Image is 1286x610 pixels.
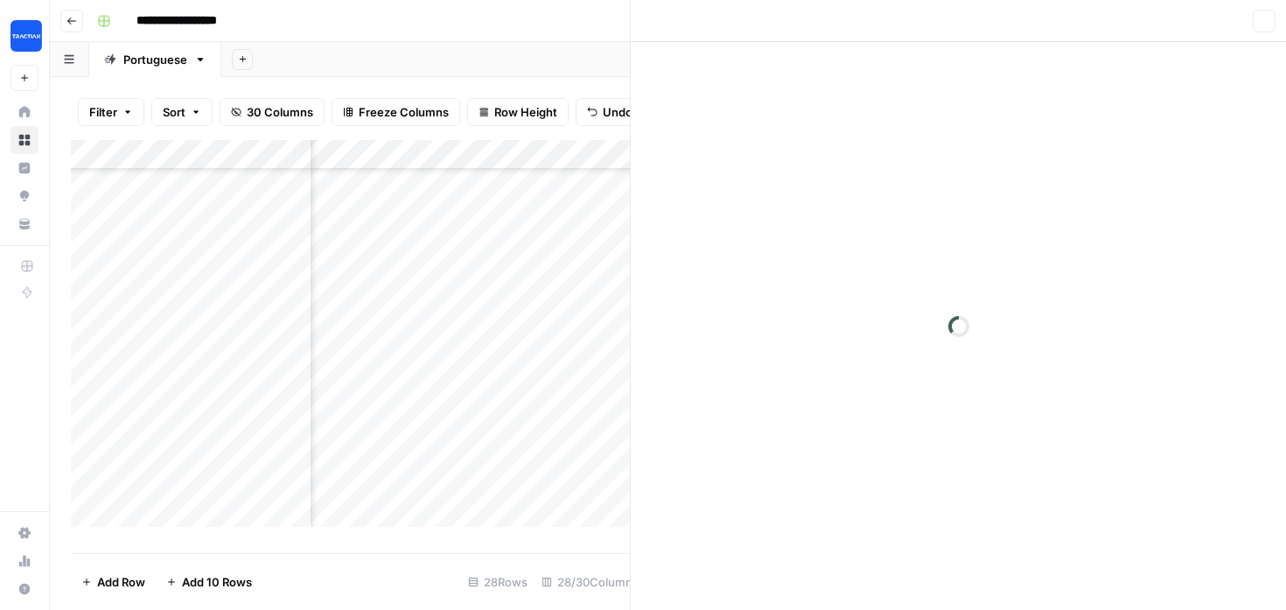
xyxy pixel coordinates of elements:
div: 28/30 Columns [535,568,646,596]
span: 30 Columns [247,103,313,121]
button: Help + Support [10,575,38,603]
span: Filter [89,103,117,121]
button: Sort [151,98,213,126]
a: Usage [10,547,38,575]
button: Add 10 Rows [156,568,262,596]
a: Browse [10,126,38,154]
button: Add Row [71,568,156,596]
a: Opportunities [10,182,38,210]
span: Freeze Columns [359,103,449,121]
a: Settings [10,519,38,547]
div: 28 Rows [461,568,535,596]
img: Tractian Logo [10,20,42,52]
a: Home [10,98,38,126]
span: Add 10 Rows [182,573,252,591]
span: Add Row [97,573,145,591]
button: Workspace: Tractian [10,14,38,58]
a: Portuguese [89,42,221,77]
button: Row Height [467,98,569,126]
span: Sort [163,103,185,121]
button: Freeze Columns [332,98,460,126]
span: Row Height [494,103,557,121]
a: Your Data [10,210,38,238]
span: Undo [603,103,633,121]
button: 30 Columns [220,98,325,126]
button: Undo [576,98,644,126]
button: Filter [78,98,144,126]
div: Portuguese [123,51,187,68]
a: Insights [10,154,38,182]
